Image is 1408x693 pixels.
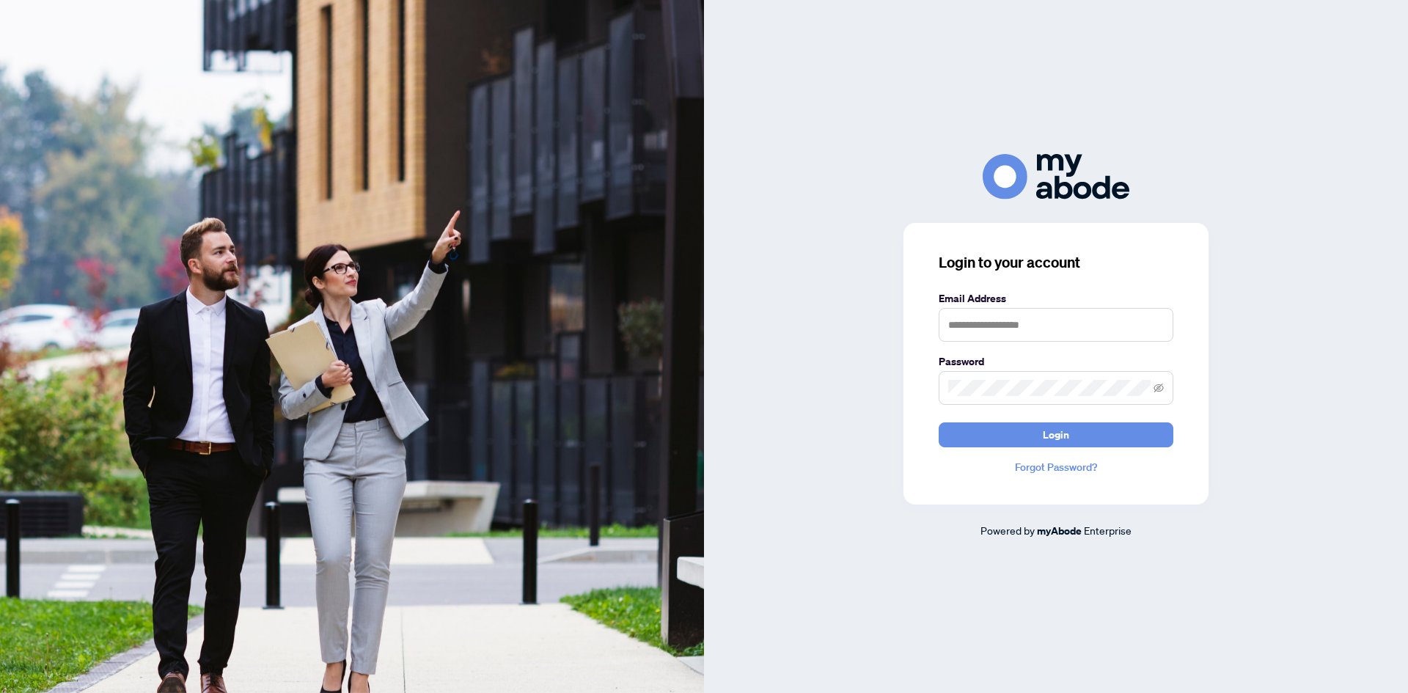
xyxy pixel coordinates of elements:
span: Enterprise [1084,524,1132,537]
span: eye-invisible [1154,383,1164,393]
img: ma-logo [983,154,1129,199]
span: Login [1043,423,1069,447]
label: Email Address [939,290,1173,307]
h3: Login to your account [939,252,1173,273]
a: Forgot Password? [939,459,1173,475]
label: Password [939,353,1173,370]
span: Powered by [980,524,1035,537]
button: Login [939,422,1173,447]
a: myAbode [1037,523,1082,539]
